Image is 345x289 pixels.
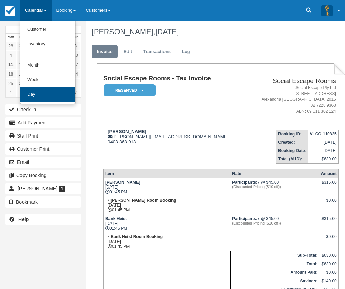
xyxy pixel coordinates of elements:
[20,23,75,37] a: Customer
[5,170,81,181] button: Copy Booking
[20,87,75,102] a: Day
[230,268,319,277] th: Amount Paid:
[92,45,118,59] a: Invoice
[319,277,338,286] td: $140.00
[16,60,27,69] a: 12
[18,186,57,191] span: [PERSON_NAME]
[6,60,16,69] a: 11
[155,27,179,36] span: [DATE]
[5,183,81,194] a: [PERSON_NAME] 1
[6,79,16,88] a: 25
[103,214,230,233] td: [DATE] 01:45 PM
[108,129,147,134] strong: [PERSON_NAME]
[110,198,176,203] strong: [PERSON_NAME] Room Booking
[5,6,15,16] img: checkfront-main-nav-mini-logo.png
[319,169,338,178] th: Amount
[308,155,338,164] td: $630.00
[103,196,230,214] td: [DATE] 01:45 PM
[6,88,16,97] a: 1
[230,214,319,233] td: 7 @ $45.00
[276,130,308,139] th: Booking ID:
[232,221,317,225] em: (Discounted Pricing ($10 off))
[250,85,336,115] address: Social Escape Pty Ltd [STREET_ADDRESS] Alexandria [GEOGRAPHIC_DATA] 2015 02 7228 9363 ABN: 69 611...
[319,260,338,269] td: $630.00
[138,45,176,59] a: Transactions
[321,234,336,245] div: $0.00
[232,180,257,185] strong: Participants
[230,251,319,260] th: Sub-Total:
[16,88,27,97] a: 2
[319,268,338,277] td: $0.00
[103,169,230,178] th: Item
[5,130,81,141] a: Staff Print
[321,198,336,208] div: $0.00
[16,41,27,51] a: 29
[103,178,230,196] td: [DATE] 01:45 PM
[232,216,257,221] strong: Participants
[59,186,65,192] span: 1
[20,37,75,52] a: Inventory
[103,233,230,251] td: [DATE] 01:45 PM
[105,180,140,185] strong: [PERSON_NAME]
[230,178,319,196] td: 7 @ $45.00
[103,75,247,82] h1: Social Escape Rooms - Tax Invoice
[321,216,336,227] div: $315.00
[16,79,27,88] a: 26
[276,155,308,164] th: Total (AUD):
[276,138,308,147] th: Created:
[310,132,336,137] strong: VLCG-110825
[308,138,338,147] td: [DATE]
[6,69,16,79] a: 18
[16,51,27,60] a: 5
[232,185,317,189] em: (Discounted Pricing ($10 off))
[16,69,27,79] a: 19
[177,45,195,59] a: Log
[6,41,16,51] a: 28
[6,51,16,60] a: 4
[103,84,153,97] a: Reserved
[319,251,338,260] td: $630.00
[6,34,16,41] th: Mon
[16,34,27,41] th: Tue
[20,73,75,87] a: Week
[230,260,319,269] th: Total:
[308,147,338,155] td: [DATE]
[230,277,319,286] th: Savings:
[18,217,29,222] b: Help
[5,104,81,115] button: Check-in
[321,180,336,190] div: $315.00
[5,214,81,225] a: Help
[5,117,81,128] button: Add Payment
[5,196,81,208] button: Bookmark
[5,157,81,168] button: Email
[103,129,247,144] div: [PERSON_NAME][EMAIL_ADDRESS][DOMAIN_NAME] 0403 368 913
[5,143,81,155] a: Customer Print
[105,216,127,221] strong: Bank Heist
[20,21,76,104] ul: Calendar
[92,28,340,36] h1: [PERSON_NAME],
[230,169,319,178] th: Rate
[276,147,308,155] th: Booking Date:
[250,78,336,85] h2: Social Escape Rooms
[104,84,156,96] em: Reserved
[110,234,163,239] strong: Bank Heist Room Booking
[118,45,137,59] a: Edit
[321,5,333,16] img: A3
[20,58,75,73] a: Month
